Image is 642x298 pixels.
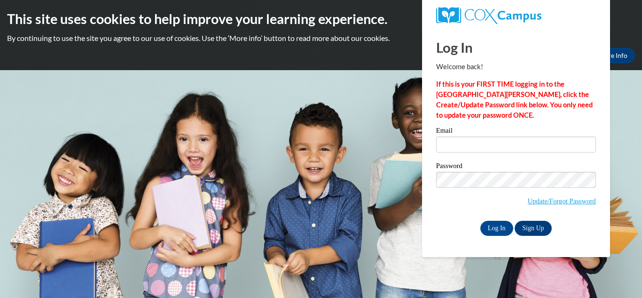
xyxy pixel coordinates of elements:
[436,127,596,137] label: Email
[436,38,596,57] h1: Log In
[591,48,635,63] a: More Info
[7,33,635,43] p: By continuing to use the site you agree to our use of cookies. Use the ‘More info’ button to read...
[480,221,513,236] input: Log In
[436,7,596,24] a: COX Campus
[436,62,596,72] p: Welcome back!
[528,197,596,205] a: Update/Forgot Password
[436,162,596,172] label: Password
[436,7,541,24] img: COX Campus
[7,9,635,28] h2: This site uses cookies to help improve your learning experience.
[436,80,593,119] strong: If this is your FIRST TIME logging in to the [GEOGRAPHIC_DATA][PERSON_NAME], click the Create/Upd...
[515,221,551,236] a: Sign Up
